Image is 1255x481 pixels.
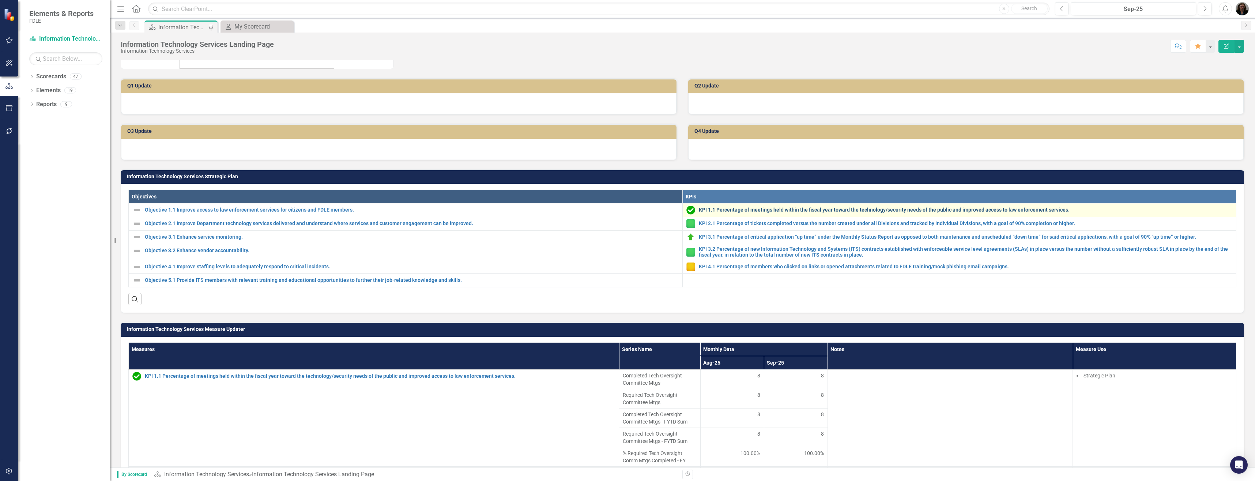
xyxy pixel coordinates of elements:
td: Double-Click to Edit [828,369,1073,466]
span: By Scorecard [117,471,150,478]
div: » [154,470,677,479]
img: Not Defined [132,233,141,242]
div: Information Technology Services [121,48,274,54]
span: Completed Tech Oversight Committee Mtgs - FYTD Sum [623,411,697,425]
td: Double-Click to Edit [700,369,764,389]
div: Open Intercom Messenger [1230,456,1248,474]
img: Monitoring Progress [686,262,695,271]
h3: Q3 Update [127,128,673,134]
td: Double-Click to Edit Right Click for Context Menu [682,244,1236,260]
span: 8 [821,391,824,399]
td: Double-Click to Edit [700,466,764,480]
a: Objective 1.1 Improve access to law enforcement services for citizens and FDLE members. [145,207,679,213]
td: Double-Click to Edit Right Click for Context Menu [682,217,1236,231]
a: KPI 1.1 Percentage of meetings held within the fiscal year toward the technology/security needs o... [145,373,615,379]
a: Objective 3.1 Enhance service monitoring. [145,234,679,240]
input: Search ClearPoint... [148,3,1049,15]
span: Required Tech Oversight Committee Mtgs [623,391,697,406]
td: Double-Click to Edit Right Click for Context Menu [129,260,683,273]
span: % Required Tech Oversight Comm Mtgs Completed - FY [623,450,697,464]
small: FDLE [29,18,94,24]
button: Sep-25 [1071,2,1196,15]
span: 8 [757,372,760,379]
div: 19 [64,87,76,94]
h3: Information Technology Services Measure Updater [127,327,1240,332]
td: Double-Click to Edit Right Click for Context Menu [129,217,683,231]
img: Not Defined [132,246,141,255]
img: Not Defined [132,276,141,285]
span: Required Tech Oversight Committee Mtgs - FYTD Sum [623,430,697,445]
span: 8 [757,430,760,437]
button: Search [1011,4,1048,14]
td: Double-Click to Edit Right Click for Context Menu [129,231,683,244]
span: Search [1021,5,1037,11]
a: Information Technology Services [164,471,249,478]
a: KPI 1.1 Percentage of meetings held within the fiscal year toward the technology/security needs o... [699,207,1233,213]
img: ClearPoint Strategy [4,8,16,21]
h3: Q4 Update [694,128,1240,134]
td: Double-Click to Edit [619,466,701,480]
td: Double-Click to Edit [700,389,764,408]
div: Information Technology Services Landing Page [121,40,274,48]
div: Information Technology Services Landing Page [252,471,374,478]
h3: Information Technology Services Strategic Plan [127,174,1240,179]
a: KPI 3.1 Percentage of critical application “up time” under the Monthly Status Report as opposed t... [699,234,1233,240]
td: Double-Click to Edit Right Click for Context Menu [129,244,683,260]
a: KPI 2.1 Percentage of tickets completed versus the number created under all Divisions and tracked... [699,221,1233,226]
td: Double-Click to Edit Right Click for Context Menu [682,260,1236,273]
div: My Scorecard [234,22,292,31]
td: Double-Click to Edit [764,369,828,389]
img: Nicole Howard [1236,2,1249,15]
span: 8 [821,430,824,437]
td: Double-Click to Edit Right Click for Context Menu [682,231,1236,244]
span: 100.00% [804,450,824,457]
img: Not Defined [132,219,141,228]
a: Scorecards [36,72,66,81]
span: 8 [757,411,760,418]
img: Proceeding as Planned [686,248,695,257]
a: KPI 3.2 Percentage of new Information Technology and Systems (ITS) contracts established with enf... [699,246,1233,258]
a: Objective 5.1 Provide ITS members with relevant training and educational opportunities to further... [145,277,679,283]
img: Proceeding as Planned [686,219,695,228]
span: 8 [821,372,824,379]
a: Objective 2.1 Improve Department technology services delivered and understand where services and ... [145,221,679,226]
td: Double-Click to Edit [619,369,701,389]
img: Above Target [686,233,695,242]
span: 8 [821,411,824,418]
td: Double-Click to Edit Right Click for Context Menu [129,273,683,287]
td: Double-Click to Edit Right Click for Context Menu [129,204,683,217]
img: Not Defined [132,206,141,215]
a: Objective 3.2 Enhance vendor accountability. [145,248,679,253]
a: Information Technology Services [29,35,102,43]
a: Reports [36,100,57,109]
a: Elements [36,86,61,95]
div: Sep-25 [1073,5,1194,14]
div: 9 [60,101,72,107]
span: Elements & Reports [29,9,94,18]
h3: Q2 Update [694,83,1240,89]
td: Double-Click to Edit Right Click for Context Menu [129,369,619,466]
img: On Target [686,206,695,215]
img: On Target [132,372,141,381]
h3: Q1 Update [127,83,673,89]
td: Double-Click to Edit [1073,369,1236,466]
div: Information Technology Services Landing Page [158,23,207,32]
input: Search Below... [29,52,102,65]
td: Double-Click to Edit [619,389,701,408]
a: Objective 4.1 Improve staffing levels to adequately respond to critical incidents. [145,264,679,269]
td: Double-Click to Edit [764,466,828,480]
span: Completed Tech Oversight Committee Mtgs [623,372,697,387]
span: 8 [757,391,760,399]
img: Not Defined [132,262,141,271]
a: KPI 4.1 Percentage of members who clicked on links or opened attachments related to FDLE training... [699,264,1233,269]
td: Double-Click to Edit [764,389,828,408]
td: Double-Click to Edit Right Click for Context Menu [682,204,1236,217]
span: Strategic Plan [1083,373,1115,379]
div: 47 [70,74,82,80]
span: 100.00% [740,450,760,457]
a: My Scorecard [222,22,292,31]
